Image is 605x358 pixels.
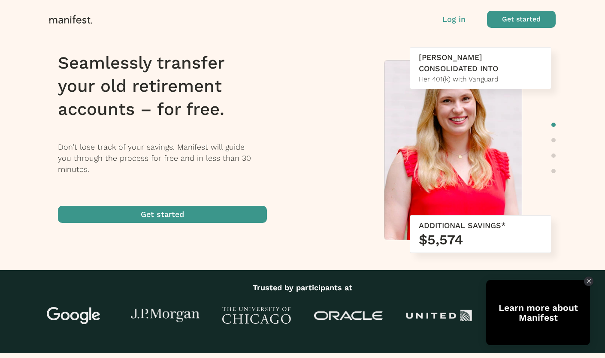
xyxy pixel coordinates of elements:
div: Open Tolstoy [486,280,590,345]
div: Learn more about Manifest [486,303,590,322]
img: Oracle [314,311,383,320]
img: J.P Morgan [131,309,200,323]
div: Her 401(k) with Vanguard [419,74,542,84]
div: Tolstoy bubble widget [486,280,590,345]
img: University of Chicago [222,307,291,324]
img: Google [39,307,108,324]
div: ADDITIONAL SAVINGS* [419,220,542,231]
button: Log in [442,14,466,25]
button: Get started [487,11,556,28]
div: Close Tolstoy widget [584,277,593,286]
div: Open Tolstoy widget [486,280,590,345]
p: Don’t lose track of your savings. Manifest will guide you through the process for free and in les... [58,141,278,175]
div: [PERSON_NAME] CONSOLIDATED INTO [419,52,542,74]
button: Get started [58,206,267,223]
h3: $5,574 [419,231,542,248]
img: Meredith [384,60,522,244]
h1: Seamlessly transfer your old retirement accounts – for free. [58,51,278,121]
